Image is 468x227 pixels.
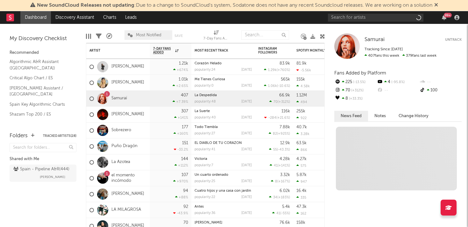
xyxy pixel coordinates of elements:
div: 177 [182,125,188,129]
div: Most Recent Track [195,49,242,53]
div: 565k [281,77,290,82]
div: 116k [281,109,290,113]
a: [PERSON_NAME] [111,191,144,197]
div: ( ) [271,179,290,183]
div: popularity: 24 [195,68,216,72]
a: Shazam Top 200 / ES [10,111,70,118]
div: 12.9k [280,141,290,145]
div: 94 [183,189,188,193]
a: Leads [121,11,141,24]
span: : Due to a change to SoundCloud's system, Sodatone does not have any recent Soundcloud releases. ... [37,3,432,8]
div: 575 [296,164,306,168]
div: 494 [296,100,307,104]
span: 379 fans last week [365,54,436,58]
div: 407 [181,93,188,97]
div: popularity: 25 [195,180,215,183]
span: New SoundCloud Releases not updating [37,3,134,8]
div: Verano perfecto [195,221,252,224]
div: +141 % [174,116,188,120]
div: 335 [296,195,306,200]
div: Me Tienes Curiosa [195,78,252,81]
div: popularity: 40 [195,116,216,119]
a: La Despedida [195,94,217,97]
div: [DATE] [241,211,252,215]
a: Discovery Assistant [51,11,99,24]
div: 5.87k [296,173,307,177]
div: Filters [96,27,102,46]
span: +312 % [279,100,289,104]
div: popularity: 7 [195,164,213,167]
a: Sobrezero [111,128,131,133]
a: Charts [99,11,121,24]
div: [DATE] [241,100,252,103]
div: +970 % [173,179,188,183]
div: 8 [334,95,377,103]
a: [PERSON_NAME] [111,64,144,69]
span: -95.8 % [390,81,405,84]
a: [PERSON_NAME] [195,221,222,224]
div: +674 % [173,68,188,72]
a: Critical Algo Chart / ES [10,74,70,82]
input: Search for folders... [10,143,76,152]
div: 100 [419,86,462,95]
a: Cuatro hijos y una casa con jardín [195,189,251,193]
div: 4.58k [296,84,310,88]
button: Tracked Artists(28) [43,134,76,138]
span: 1.29k [268,68,277,72]
button: News Feed [334,111,368,121]
a: el momento incómodo [111,173,147,184]
div: [DATE] [241,164,252,167]
div: ( ) [269,147,290,152]
div: 155k [296,77,305,82]
div: 107 [181,173,188,177]
span: Most Notified [136,33,161,37]
div: Victoria [195,157,252,161]
a: [PERSON_NAME] [111,112,144,117]
div: Antes [195,205,252,209]
a: Un cuarto ordenado [195,173,228,177]
div: +2.65 % [173,84,188,88]
span: +33.3 % [348,97,363,101]
div: popularity: 48 [195,100,216,103]
div: 4.28k [280,157,290,161]
a: Samuraï [365,37,385,43]
div: 225 [334,78,377,86]
div: Shared with Me [10,155,76,163]
div: Corazón Helado [195,62,252,65]
div: popularity: 27 [195,132,215,135]
a: La Azotea [111,160,130,165]
div: 40.7k [296,125,307,129]
div: Spotify Monthly Listeners [296,49,344,53]
span: 7-Day Fans Added [153,47,174,54]
button: Untrack [445,37,462,43]
div: EL DIABLO DE TU CORAZÓN [195,141,252,145]
span: 82 [273,132,277,136]
span: +167 % [278,180,289,183]
span: -13.5 % [352,81,365,84]
div: Cuatro hijos y una casa con jardín [195,189,252,193]
div: 144 [181,157,188,161]
div: -- [377,86,419,95]
a: Puño Dragón [111,144,138,149]
div: 1.01k [179,77,188,82]
div: +112 % [174,163,188,167]
span: +312 % [350,89,364,92]
div: 92 [183,205,188,209]
div: 6.02k [280,189,290,193]
div: 158k [296,221,305,225]
div: -43.9 % [173,211,188,215]
div: 16.4k [296,189,307,193]
button: Save [174,34,183,38]
div: popularity: 22 [195,195,215,199]
a: Spain Key Algorithmic Charts [10,101,70,108]
div: Instagram Followers [258,47,280,54]
a: [PERSON_NAME] [111,80,144,85]
div: 3.32k [280,173,290,177]
span: 70 [273,100,278,104]
input: Search for artists [328,14,423,22]
div: 162 [296,211,306,216]
span: 407 fans this week [365,54,399,58]
span: +760 % [278,68,289,72]
div: ( ) [264,116,290,120]
div: +160 % [174,131,188,136]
